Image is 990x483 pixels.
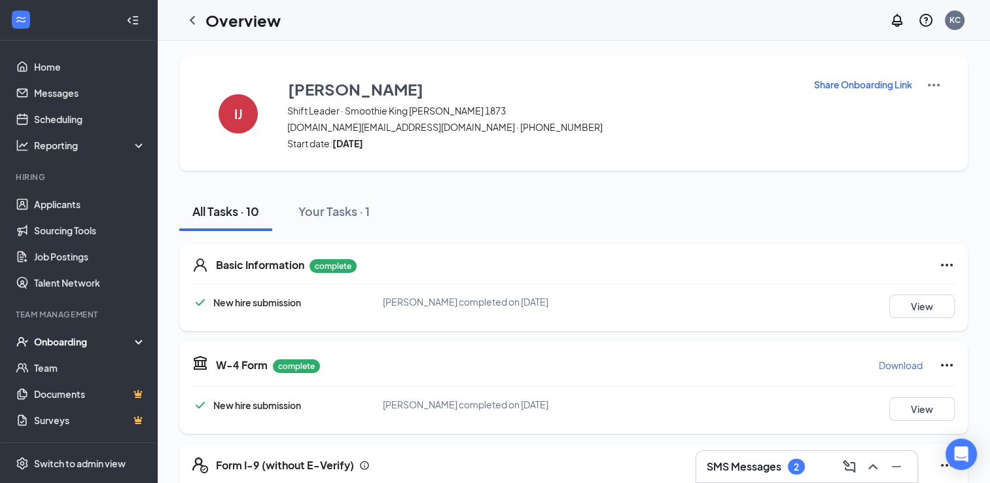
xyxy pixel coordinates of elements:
[34,243,146,270] a: Job Postings
[878,355,923,376] button: Download
[939,457,955,473] svg: Ellipses
[34,407,146,433] a: SurveysCrown
[34,54,146,80] a: Home
[205,77,271,150] button: IJ
[288,78,423,100] h3: [PERSON_NAME]
[287,77,797,101] button: [PERSON_NAME]
[192,397,208,413] svg: Checkmark
[814,78,912,91] p: Share Onboarding Link
[192,203,259,219] div: All Tasks · 10
[287,120,797,134] span: [DOMAIN_NAME][EMAIL_ADDRESS][DOMAIN_NAME] · [PHONE_NUMBER]
[889,459,904,474] svg: Minimize
[383,399,548,410] span: [PERSON_NAME] completed on [DATE]
[383,296,548,308] span: [PERSON_NAME] completed on [DATE]
[34,106,146,132] a: Scheduling
[34,80,146,106] a: Messages
[332,137,363,149] strong: [DATE]
[879,359,923,372] p: Download
[16,457,29,470] svg: Settings
[309,259,357,273] p: complete
[273,359,320,373] p: complete
[926,77,942,93] img: More Actions
[34,335,135,348] div: Onboarding
[213,399,301,411] span: New hire submission
[794,461,799,473] div: 2
[359,460,370,471] svg: Info
[949,14,961,26] div: KC
[34,270,146,296] a: Talent Network
[192,355,208,370] svg: TaxGovernmentIcon
[213,296,301,308] span: New hire submission
[939,357,955,373] svg: Ellipses
[918,12,934,28] svg: QuestionInfo
[886,456,907,477] button: Minimize
[298,203,370,219] div: Your Tasks · 1
[889,397,955,421] button: View
[889,295,955,318] button: View
[34,217,146,243] a: Sourcing Tools
[841,459,857,474] svg: ComposeMessage
[946,438,977,470] div: Open Intercom Messenger
[865,459,881,474] svg: ChevronUp
[216,258,304,272] h5: Basic Information
[839,456,860,477] button: ComposeMessage
[862,456,883,477] button: ChevronUp
[216,458,354,473] h5: Form I-9 (without E-Verify)
[707,459,781,474] h3: SMS Messages
[16,139,29,152] svg: Analysis
[287,137,797,150] span: Start date:
[34,457,126,470] div: Switch to admin view
[14,13,27,26] svg: WorkstreamLogo
[34,355,146,381] a: Team
[16,309,143,320] div: Team Management
[192,257,208,273] svg: User
[205,9,281,31] h1: Overview
[813,77,913,92] button: Share Onboarding Link
[34,139,147,152] div: Reporting
[939,257,955,273] svg: Ellipses
[16,171,143,183] div: Hiring
[34,381,146,407] a: DocumentsCrown
[34,191,146,217] a: Applicants
[185,12,200,28] svg: ChevronLeft
[192,457,208,473] svg: FormI9EVerifyIcon
[234,109,243,118] h4: IJ
[216,358,268,372] h5: W-4 Form
[192,295,208,310] svg: Checkmark
[126,14,139,27] svg: Collapse
[16,335,29,348] svg: UserCheck
[287,104,797,117] span: Shift Leader · Smoothie King [PERSON_NAME] 1873
[889,12,905,28] svg: Notifications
